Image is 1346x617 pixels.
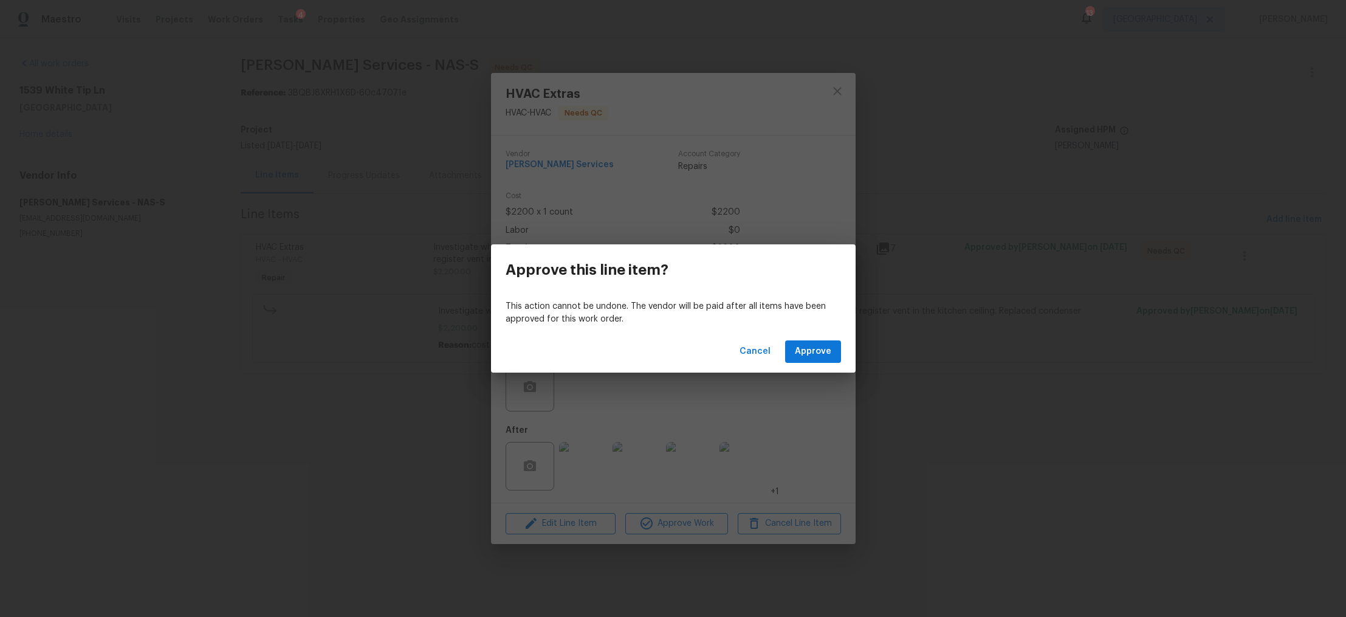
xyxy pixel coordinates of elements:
[735,340,775,363] button: Cancel
[740,344,771,359] span: Cancel
[506,300,841,326] p: This action cannot be undone. The vendor will be paid after all items have been approved for this...
[506,261,668,278] h3: Approve this line item?
[785,340,841,363] button: Approve
[795,344,831,359] span: Approve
